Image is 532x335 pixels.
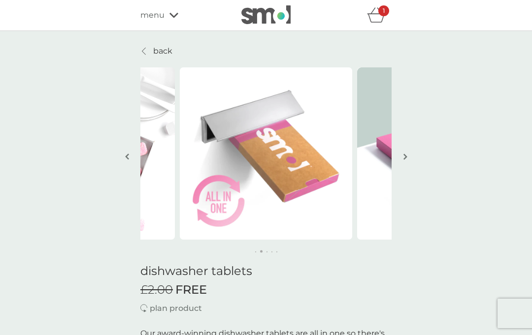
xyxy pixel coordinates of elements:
span: FREE [175,283,207,297]
p: plan product [150,302,202,315]
img: right-arrow.svg [403,153,407,160]
h1: dishwasher tablets [140,264,392,278]
p: back [153,45,172,58]
span: £2.00 [140,283,173,297]
div: basket [367,5,392,25]
img: smol [241,5,291,24]
a: back [140,45,172,58]
span: menu [140,9,165,22]
img: left-arrow.svg [125,153,129,160]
